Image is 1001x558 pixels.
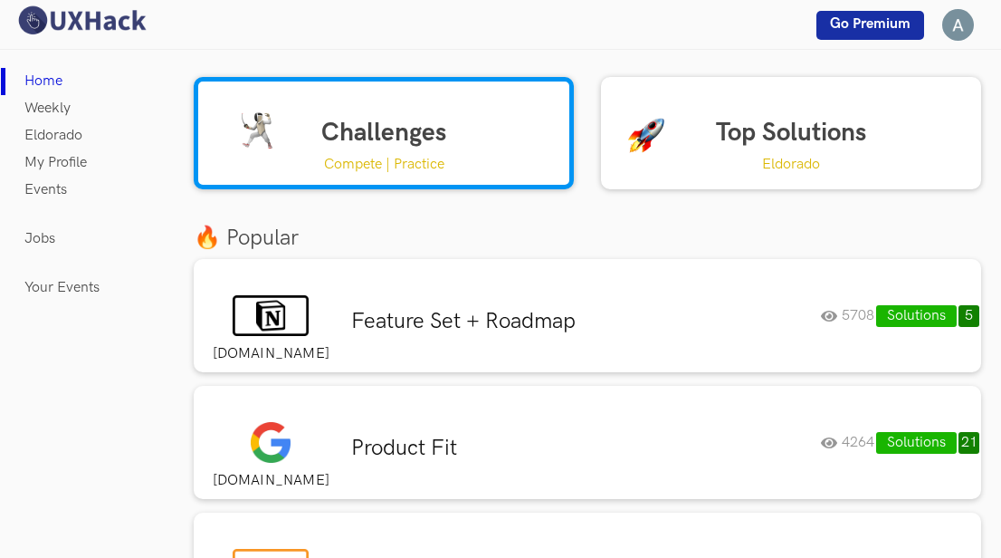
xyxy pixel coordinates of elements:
button: 5 [958,305,980,327]
a: Weekly [24,95,71,122]
img: UXHack logo [14,5,149,36]
img: sword [239,112,275,149]
a: My Profile [24,149,87,177]
h3: Product Fit [351,435,806,462]
p: Compete | Practice [324,153,444,176]
a: Challenges [194,77,574,189]
button: Solutions [876,305,957,327]
a: Home [24,68,62,95]
span: Go Premium [830,15,910,33]
div: 🔥 Popular [180,222,995,255]
h3: Feature Set + Roadmap [351,308,806,335]
a: Top Solutions [601,77,981,189]
label: [DOMAIN_NAME] [203,472,338,490]
p: Eldorado [762,153,820,176]
img: Google_logo_0208241137 [251,422,291,463]
button: 21 [958,432,980,454]
a: Eldorado [24,122,82,149]
label: [DOMAIN_NAME] [203,345,338,363]
a: Go Premium [816,11,924,40]
img: Notion_logo_0709210959 [233,295,309,336]
div: 5708 [821,305,874,327]
img: rocket [628,117,664,153]
img: Your profile pic [942,9,974,41]
a: Jobs [24,226,55,253]
a: Your Events [24,274,100,302]
a: [DOMAIN_NAME]Product Fit4264Solutions21 [194,386,981,513]
a: Events [24,177,67,204]
div: 4264 [821,432,874,454]
button: Solutions [876,432,957,454]
a: [DOMAIN_NAME]Feature Set + Roadmap5708Solutions5 [194,259,981,386]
